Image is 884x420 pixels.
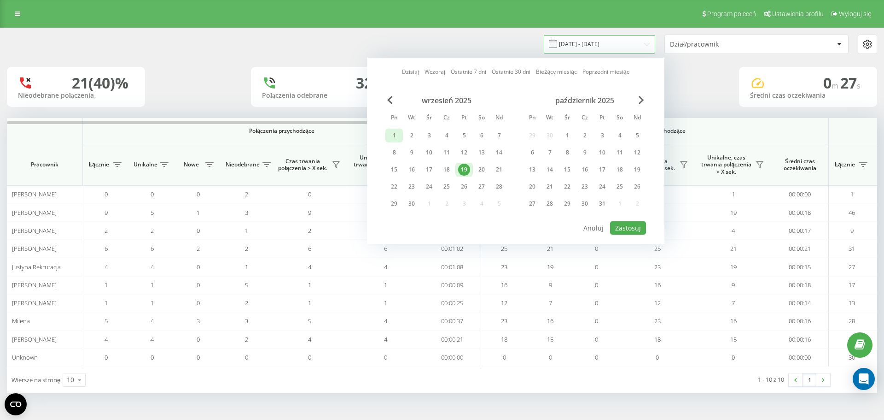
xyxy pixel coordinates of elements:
[405,112,419,125] abbr: wtorek
[134,161,157,168] span: Unikalne
[197,353,200,361] span: 0
[832,81,840,91] span: m
[523,96,646,105] div: październik 2025
[654,317,661,325] span: 23
[493,164,505,176] div: 21
[197,190,200,198] span: 0
[579,198,591,210] div: 30
[631,164,643,176] div: 19
[833,161,856,168] span: Łącznie
[105,226,108,235] span: 2
[438,129,455,142] div: czw 4 wrz 2025
[593,197,611,211] div: pt 31 paź 2025
[12,353,38,361] span: Unknown
[151,353,154,361] span: 0
[308,281,311,289] span: 1
[628,180,646,194] div: ndz 26 paź 2025
[840,73,861,93] span: 27
[579,130,591,142] div: 2
[523,163,541,177] div: pon 13 paź 2025
[493,130,505,142] div: 7
[245,208,248,217] span: 3
[823,73,840,93] span: 0
[388,164,400,176] div: 15
[595,244,598,253] span: 0
[536,67,576,76] a: Bieżący miesiąc
[385,96,508,105] div: wrzesień 2025
[245,226,248,235] span: 1
[384,299,387,307] span: 1
[610,221,646,235] button: Zastosuj
[541,197,558,211] div: wt 28 paź 2025
[501,281,507,289] span: 16
[849,244,855,253] span: 31
[423,181,435,193] div: 24
[771,240,829,258] td: 00:00:21
[730,317,737,325] span: 16
[440,112,454,125] abbr: czwartek
[385,146,403,160] div: pon 8 wrz 2025
[420,180,438,194] div: śr 24 wrz 2025
[772,10,824,18] span: Ustawienia profilu
[611,146,628,160] div: sob 11 paź 2025
[490,129,508,142] div: ndz 7 wrz 2025
[630,112,644,125] abbr: niedziela
[732,190,735,198] span: 1
[105,208,108,217] span: 9
[402,67,419,76] a: Dzisiaj
[197,317,200,325] span: 3
[12,281,57,289] span: [PERSON_NAME]
[12,190,57,198] span: [PERSON_NAME]
[12,226,57,235] span: [PERSON_NAME]
[492,112,506,125] abbr: niedziela
[441,130,453,142] div: 4
[561,181,573,193] div: 22
[5,393,27,415] button: Open CMP widget
[614,147,626,159] div: 11
[406,130,418,142] div: 2
[197,335,200,343] span: 0
[523,180,541,194] div: pon 20 paź 2025
[654,335,661,343] span: 18
[422,112,436,125] abbr: środa
[226,161,260,168] span: Nieodebrane
[151,190,154,198] span: 0
[595,299,598,307] span: 0
[561,147,573,159] div: 8
[639,96,644,104] span: Next Month
[18,92,134,100] div: Nieodebrane połączenia
[732,226,735,235] span: 4
[654,244,661,253] span: 25
[576,163,593,177] div: czw 16 paź 2025
[771,185,829,203] td: 00:00:00
[541,163,558,177] div: wt 14 paź 2025
[631,181,643,193] div: 26
[476,181,488,193] div: 27
[388,181,400,193] div: 22
[403,146,420,160] div: wt 9 wrz 2025
[406,164,418,176] div: 16
[501,244,507,253] span: 25
[628,129,646,142] div: ndz 5 paź 2025
[493,147,505,159] div: 14
[455,163,473,177] div: pt 19 wrz 2025
[579,181,591,193] div: 23
[308,244,311,253] span: 6
[441,147,453,159] div: 11
[438,146,455,160] div: czw 11 wrz 2025
[654,263,661,271] span: 23
[384,244,387,253] span: 6
[12,208,57,217] span: [PERSON_NAME]
[596,147,608,159] div: 10
[593,180,611,194] div: pt 24 paź 2025
[424,331,481,349] td: 00:00:21
[849,299,855,307] span: 13
[628,163,646,177] div: ndz 19 paź 2025
[105,353,108,361] span: 0
[151,299,154,307] span: 1
[849,263,855,271] span: 27
[276,158,329,172] span: Czas trwania połączenia > X sek.
[596,181,608,193] div: 24
[420,163,438,177] div: śr 17 wrz 2025
[490,163,508,177] div: ndz 21 wrz 2025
